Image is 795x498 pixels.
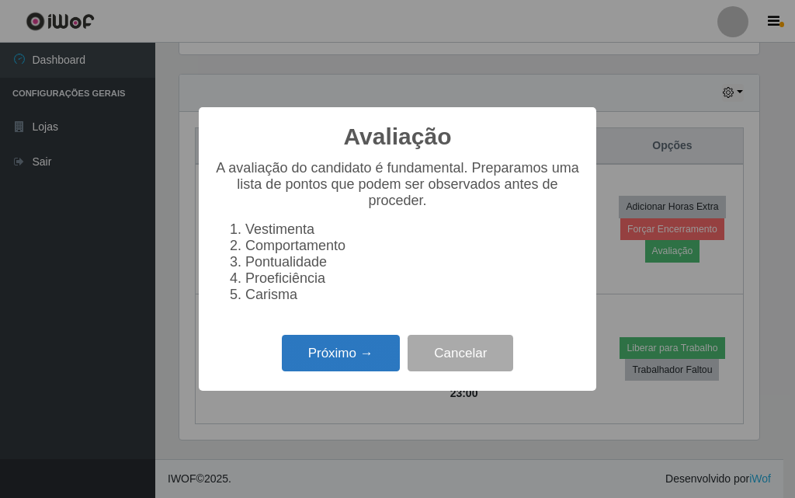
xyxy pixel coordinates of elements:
li: Vestimenta [245,221,581,238]
button: Próximo → [282,335,400,371]
li: Carisma [245,287,581,303]
p: A avaliação do candidato é fundamental. Preparamos uma lista de pontos que podem ser observados a... [214,160,581,209]
li: Comportamento [245,238,581,254]
li: Pontualidade [245,254,581,270]
button: Cancelar [408,335,513,371]
h2: Avaliação [344,123,452,151]
li: Proeficiência [245,270,581,287]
